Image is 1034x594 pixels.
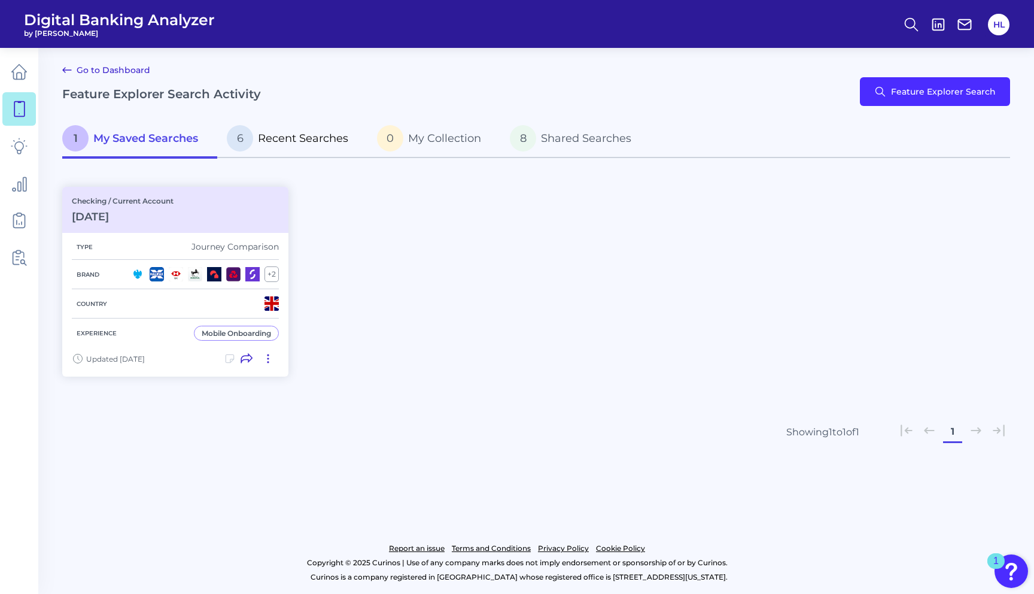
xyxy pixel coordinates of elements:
[988,14,1009,35] button: HL
[72,300,112,308] h5: Country
[24,11,215,29] span: Digital Banking Analyzer
[86,354,145,363] span: Updated [DATE]
[72,196,174,205] p: Checking / Current Account
[500,120,650,159] a: 8Shared Searches
[264,266,279,282] div: + 2
[367,120,500,159] a: 0My Collection
[72,271,104,278] h5: Brand
[62,120,217,159] a: 1My Saved Searches
[24,29,215,38] span: by [PERSON_NAME]
[72,329,121,337] h5: Experience
[377,125,403,151] span: 0
[93,132,198,145] span: My Saved Searches
[227,125,253,151] span: 6
[72,210,174,223] h3: [DATE]
[258,132,348,145] span: Recent Searches
[891,87,996,96] span: Feature Explorer Search
[541,132,631,145] span: Shared Searches
[995,554,1028,588] button: Open Resource Center, 1 new notification
[191,241,279,252] div: Journey Comparison
[860,77,1010,106] button: Feature Explorer Search
[217,120,367,159] a: 6Recent Searches
[62,63,150,77] a: Go to Dashboard
[596,541,645,556] a: Cookie Policy
[993,561,999,577] div: 1
[62,87,261,101] h2: Feature Explorer Search Activity
[943,422,962,441] button: 1
[408,132,481,145] span: My Collection
[62,125,89,151] span: 1
[72,243,98,251] h5: Type
[538,541,589,556] a: Privacy Policy
[202,329,271,338] div: Mobile Onboarding
[389,541,445,556] a: Report an issue
[62,187,288,377] a: Checking / Current Account[DATE]TypeJourney ComparisonBrand+2CountryExperienceMobile OnboardingUp...
[510,125,536,151] span: 8
[59,556,975,570] p: Copyright © 2025 Curinos | Use of any company marks does not imply endorsement or sponsorship of ...
[786,426,859,438] div: Showing 1 to 1 of 1
[452,541,531,556] a: Terms and Conditions
[62,570,975,584] p: Curinos is a company registered in [GEOGRAPHIC_DATA] whose registered office is [STREET_ADDRESS][...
